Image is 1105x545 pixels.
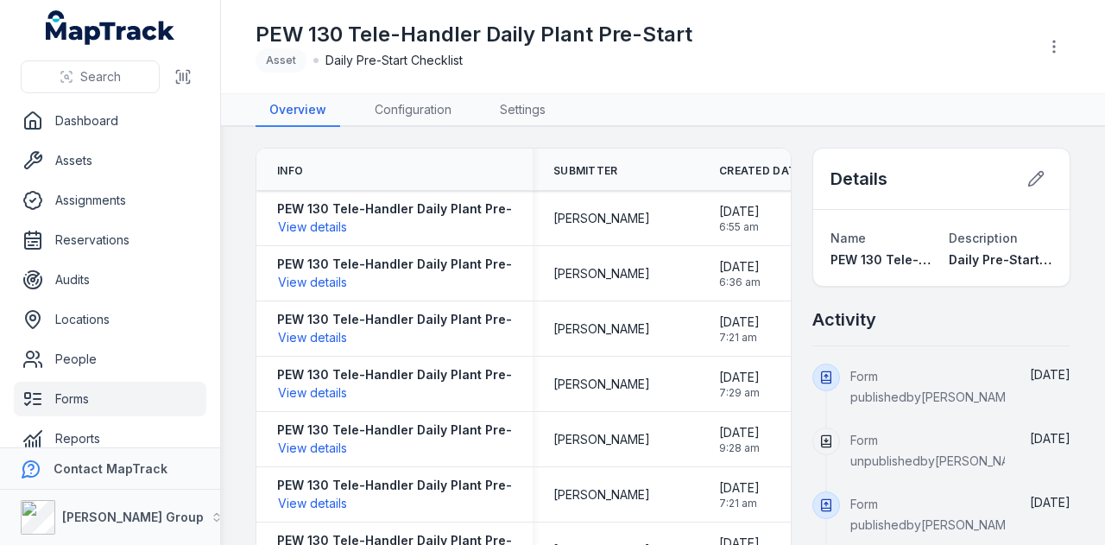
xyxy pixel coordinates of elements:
[277,273,348,292] button: View details
[812,307,876,332] h2: Activity
[14,183,206,218] a: Assignments
[719,497,760,510] span: 7:21 am
[80,68,121,86] span: Search
[256,48,306,73] div: Asset
[850,497,1018,532] span: Form published by [PERSON_NAME]
[719,203,760,234] time: 15/08/2025, 6:55:12 am
[277,366,542,383] strong: PEW 130 Tele-Handler Daily Plant Pre-Start
[21,60,160,93] button: Search
[14,421,206,456] a: Reports
[14,302,206,337] a: Locations
[277,311,542,328] strong: PEW 130 Tele-Handler Daily Plant Pre-Start
[277,439,348,458] button: View details
[486,94,559,127] a: Settings
[277,477,542,494] strong: PEW 130 Tele-Handler Daily Plant Pre-Start
[277,218,348,237] button: View details
[553,486,650,504] span: [PERSON_NAME]
[553,210,650,227] span: [PERSON_NAME]
[325,52,463,69] span: Daily Pre-Start Checklist
[277,164,303,178] span: Info
[949,231,1018,245] span: Description
[256,21,692,48] h1: PEW 130 Tele-Handler Daily Plant Pre-Start
[719,369,760,386] span: [DATE]
[1030,431,1070,446] span: [DATE]
[553,431,650,448] span: [PERSON_NAME]
[850,369,1018,404] span: Form published by [PERSON_NAME]
[1030,431,1070,446] time: 21/08/2025, 10:18:24 am
[719,479,760,497] span: [DATE]
[719,369,760,400] time: 06/08/2025, 7:29:16 am
[830,167,887,191] h2: Details
[553,320,650,338] span: [PERSON_NAME]
[277,256,542,273] strong: PEW 130 Tele-Handler Daily Plant Pre-Start
[850,433,1032,468] span: Form unpublished by [PERSON_NAME]
[256,94,340,127] a: Overview
[62,510,204,524] strong: [PERSON_NAME] Group
[277,200,542,218] strong: PEW 130 Tele-Handler Daily Plant Pre-Start
[277,494,348,513] button: View details
[14,382,206,416] a: Forms
[553,265,650,282] span: [PERSON_NAME]
[719,331,760,345] span: 7:21 am
[830,252,1096,267] span: PEW 130 Tele-Handler Daily Plant Pre-Start
[553,376,650,393] span: [PERSON_NAME]
[719,203,760,220] span: [DATE]
[719,386,760,400] span: 7:29 am
[1030,367,1070,382] time: 21/08/2025, 10:19:16 am
[719,424,760,441] span: [DATE]
[719,424,760,455] time: 23/07/2025, 9:28:11 am
[719,479,760,510] time: 23/07/2025, 7:21:40 am
[14,342,206,377] a: People
[1030,495,1070,510] time: 11/08/2025, 9:12:21 am
[1030,495,1070,510] span: [DATE]
[1030,367,1070,382] span: [DATE]
[719,258,761,276] span: [DATE]
[361,94,465,127] a: Configuration
[719,314,760,331] span: [DATE]
[553,164,618,178] span: Submitter
[14,104,206,138] a: Dashboard
[14,143,206,178] a: Assets
[14,223,206,257] a: Reservations
[719,441,760,455] span: 9:28 am
[830,231,866,245] span: Name
[949,252,1101,267] span: Daily Pre-Start Checklist
[277,383,348,402] button: View details
[719,276,761,289] span: 6:36 am
[719,220,760,234] span: 6:55 am
[46,10,175,45] a: MapTrack
[277,421,542,439] strong: PEW 130 Tele-Handler Daily Plant Pre-Start
[719,314,760,345] time: 07/08/2025, 7:21:16 am
[277,328,348,347] button: View details
[14,263,206,297] a: Audits
[54,461,167,476] strong: Contact MapTrack
[719,164,803,178] span: Created Date
[719,258,761,289] time: 14/08/2025, 6:36:23 am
